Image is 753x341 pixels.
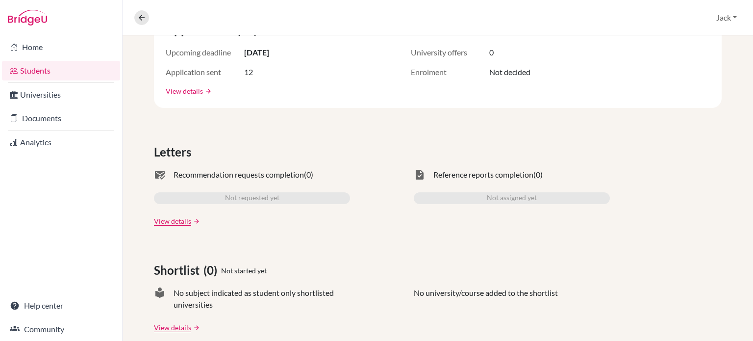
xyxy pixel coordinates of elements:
span: mark_email_read [154,169,166,181]
a: View details [154,322,191,333]
span: No subject indicated as student only shortlisted universities [174,287,350,311]
a: arrow_forward [191,218,200,225]
span: Shortlist [154,262,203,279]
span: Reference reports completion [433,169,533,181]
span: Not requested yet [225,192,279,204]
span: Enrolment [411,66,489,78]
span: (0) [203,262,221,279]
span: local_library [154,287,166,311]
span: (0) [533,169,543,181]
a: Universities [2,85,120,105]
a: Students [2,61,120,80]
span: (0) [304,169,313,181]
a: arrow_forward [191,324,200,331]
a: Documents [2,108,120,128]
p: No university/course added to the shortlist [414,287,558,311]
span: Not decided [489,66,530,78]
span: Upcoming deadline [166,47,244,58]
span: University offers [411,47,489,58]
a: View details [166,86,203,96]
img: Bridge-U [8,10,47,26]
button: Jack [712,8,741,27]
span: Not started yet [221,265,267,276]
span: 12 [244,66,253,78]
span: Letters [154,143,195,161]
a: View details [154,216,191,226]
span: 0 [489,47,494,58]
span: Recommendation requests completion [174,169,304,181]
span: Not assigned yet [487,192,537,204]
a: Community [2,319,120,339]
a: arrow_forward [203,88,212,95]
a: Analytics [2,132,120,152]
span: [DATE] [244,47,269,58]
span: task [414,169,426,181]
a: Help center [2,296,120,315]
span: Application sent [166,66,244,78]
a: Home [2,37,120,57]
